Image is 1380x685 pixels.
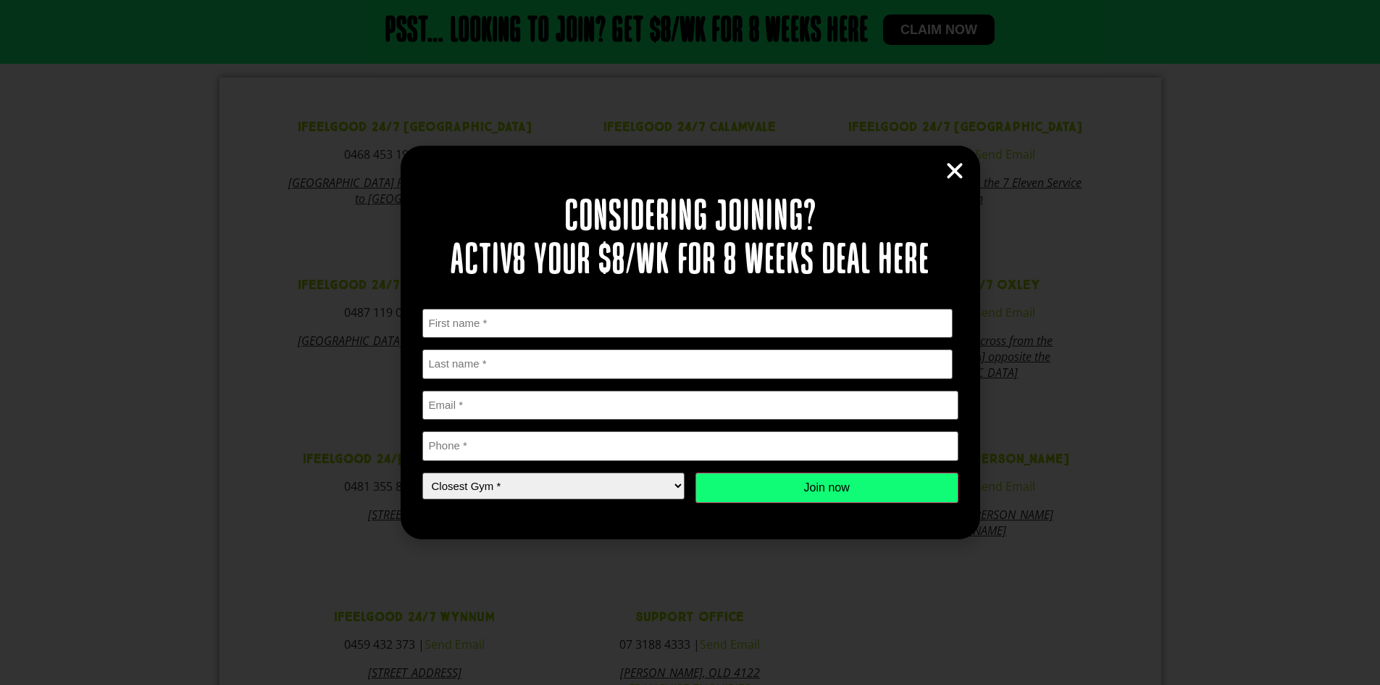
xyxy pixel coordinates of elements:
input: Last name * [422,349,953,379]
a: Close [944,160,966,182]
input: Join now [695,473,958,503]
input: First name * [422,309,953,339]
input: Email * [422,391,958,420]
h2: Considering joining? Activ8 your $8/wk for 8 weeks deal here [422,196,958,283]
input: Phone * [422,431,958,461]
